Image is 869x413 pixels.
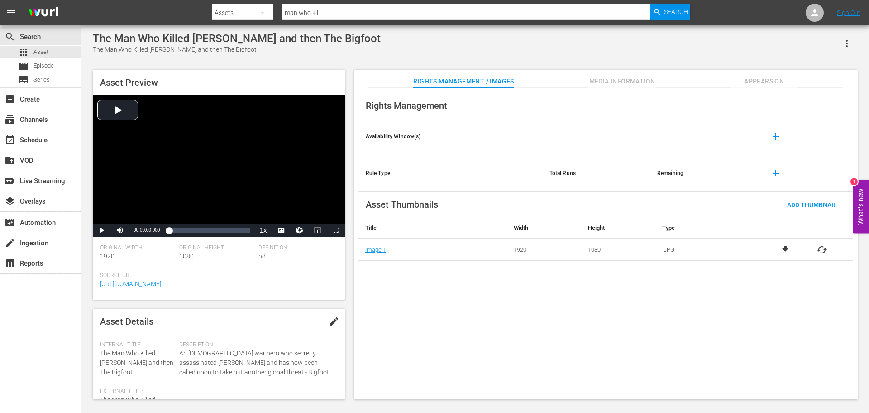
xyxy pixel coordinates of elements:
[853,180,869,233] button: Open Feedback Widget
[169,228,249,233] div: Progress Bar
[100,280,161,287] a: [URL][DOMAIN_NAME]
[765,162,787,184] button: add
[93,45,381,54] div: The Man Who Killed [PERSON_NAME] and then The Bigfoot
[730,76,798,87] span: Appears On
[780,244,791,255] a: file_download
[5,94,15,105] span: Create
[111,224,129,237] button: Mute
[358,155,542,192] th: Rule Type
[366,199,438,210] span: Asset Thumbnails
[358,217,507,239] th: Title
[366,100,447,111] span: Rights Management
[5,7,16,18] span: menu
[309,224,327,237] button: Picture-in-Picture
[650,155,758,192] th: Remaining
[100,77,158,88] span: Asset Preview
[93,224,111,237] button: Play
[542,155,650,192] th: Total Runs
[5,175,15,186] span: Live Streaming
[507,217,581,239] th: Width
[770,168,781,179] span: add
[837,9,860,16] a: Sign Out
[93,32,381,45] div: The Man Who Killed [PERSON_NAME] and then The Bigfoot
[413,76,514,87] span: Rights Management / Images
[770,131,781,142] span: add
[179,253,194,260] span: 1080
[134,228,160,233] span: 00:00:00.000
[258,244,333,252] span: Definition
[5,258,15,269] span: Reports
[650,4,690,20] button: Search
[100,253,115,260] span: 1920
[507,239,581,261] td: 1920
[655,217,754,239] th: Type
[179,349,333,377] span: An [DEMOGRAPHIC_DATA] war hero who secretly assassinated [PERSON_NAME] and has now been called up...
[33,75,50,84] span: Series
[100,350,173,376] span: The Man Who Killed [PERSON_NAME] and then The Bigfoot
[329,316,339,327] span: edit
[100,388,175,395] span: External Title:
[765,126,787,147] button: add
[291,224,309,237] button: Jump To Time
[581,217,655,239] th: Height
[327,224,345,237] button: Fullscreen
[5,114,15,125] span: Channels
[5,31,15,42] span: Search
[5,238,15,248] span: Ingestion
[780,196,844,213] button: Add Thumbnail
[850,178,858,185] div: 1
[100,316,153,327] span: Asset Details
[655,239,754,261] td: .JPG
[18,47,29,58] span: Asset
[323,311,345,332] button: edit
[358,118,542,155] th: Availability Window(s)
[5,217,15,228] span: Automation
[254,224,272,237] button: Playback Rate
[179,341,333,349] span: Description:
[581,239,655,261] td: 1080
[816,244,827,255] button: cached
[93,95,345,237] div: Video Player
[588,76,656,87] span: Media Information
[179,244,254,252] span: Original Height
[272,224,291,237] button: Captions
[100,341,175,349] span: Internal Title:
[33,61,54,70] span: Episode
[22,2,65,24] img: ans4CAIJ8jUAAAAAAAAAAAAAAAAAAAAAAAAgQb4GAAAAAAAAAAAAAAAAAAAAAAAAJMjXAAAAAAAAAAAAAAAAAAAAAAAAgAT5G...
[5,135,15,146] span: Schedule
[5,155,15,166] span: VOD
[664,4,688,20] span: Search
[100,244,175,252] span: Original Width
[5,196,15,207] span: Overlays
[18,74,29,85] span: Series
[18,61,29,72] span: Episode
[33,48,48,57] span: Asset
[365,246,386,253] a: Image 1
[258,253,266,260] span: hd
[100,272,333,279] span: Source Url
[780,201,844,209] span: Add Thumbnail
